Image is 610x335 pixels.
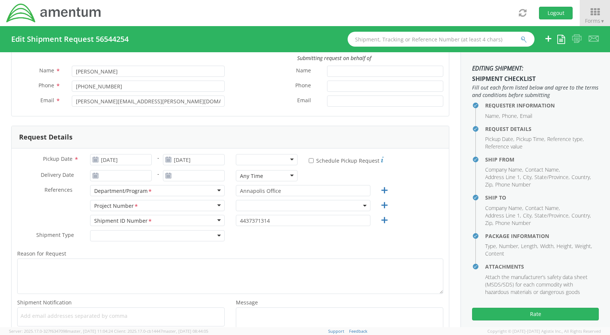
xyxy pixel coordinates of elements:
[94,202,139,210] div: Project Number
[585,17,605,24] span: Forms
[41,171,74,180] span: Delivery Date
[485,181,493,188] li: Zip
[485,112,500,120] li: Name
[485,212,521,219] li: Address Line 1
[328,328,344,334] a: Support
[540,242,555,250] li: Width
[523,173,533,181] li: City
[485,103,599,108] h4: Requester Information
[502,112,518,120] li: Phone
[572,173,591,181] li: Country
[485,157,599,162] h4: Ship From
[472,65,599,72] span: Editing shipment:
[163,328,208,334] span: master, [DATE] 08:44:05
[6,3,102,24] img: dyn-intl-logo-049831509241104b2a82.png
[17,250,66,257] span: Reason for Request
[575,242,592,250] li: Weight
[21,312,221,320] span: Add email addresses separated by comma
[485,250,504,257] li: Content
[485,204,523,212] li: Company Name
[44,186,73,193] span: References
[485,126,599,132] h4: Request Details
[296,67,311,75] span: Name
[516,135,545,143] li: Pickup Time
[114,328,208,334] span: Client: 2025.17.0-cb14447
[495,181,531,188] li: Phone Number
[295,82,311,90] span: Phone
[572,212,591,219] li: Country
[499,242,519,250] li: Number
[485,273,597,296] li: Attach the manufacturer’s safety data sheet (MSDS/SDS) for each commodity with hazardous material...
[67,328,113,334] span: master, [DATE] 11:04:24
[236,299,258,306] span: Message
[297,54,371,62] i: Submitting request on behalf of
[485,135,514,143] li: Pickup Date
[297,97,311,105] span: Email
[485,195,599,200] h4: Ship To
[485,233,599,239] h4: Package Information
[523,212,533,219] li: City
[487,328,601,334] span: Copyright © [DATE]-[DATE] Agistix Inc., All Rights Reserved
[309,158,314,163] input: Schedule Pickup Request
[17,299,72,306] span: Shipment Notification
[19,134,73,141] h3: Request Details
[40,97,54,104] span: Email
[485,219,493,227] li: Zip
[36,231,74,240] span: Shipment Type
[240,172,263,180] div: Any Time
[485,264,599,269] h4: Attachments
[485,143,523,150] li: Reference value
[43,155,73,162] span: Pickup Date
[472,84,599,99] span: Fill out each form listed below and agree to the terms and conditions before submitting
[309,156,383,165] label: Schedule Pickup Request
[94,217,152,225] div: Shipment ID Number
[495,219,531,227] li: Phone Number
[94,187,152,195] div: Department/Program
[11,35,129,43] h4: Edit Shipment Request 56544254
[472,308,599,320] button: Rate
[9,328,113,334] span: Server: 2025.17.0-327f6347098
[348,32,534,47] input: Shipment, Tracking or Reference Number (at least 4 chars)
[39,67,54,74] span: Name
[525,166,560,173] li: Contact Name
[557,242,573,250] li: Height
[547,135,584,143] li: Reference type
[485,166,523,173] li: Company Name
[349,328,367,334] a: Feedback
[520,112,532,120] li: Email
[485,173,521,181] li: Address Line 1
[521,242,538,250] li: Length
[534,173,570,181] li: State/Province
[472,65,599,82] h3: Shipment Checklist
[534,212,570,219] li: State/Province
[539,7,573,19] button: Logout
[38,82,54,89] span: Phone
[600,18,605,24] span: ▼
[525,204,560,212] li: Contact Name
[485,242,497,250] li: Type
